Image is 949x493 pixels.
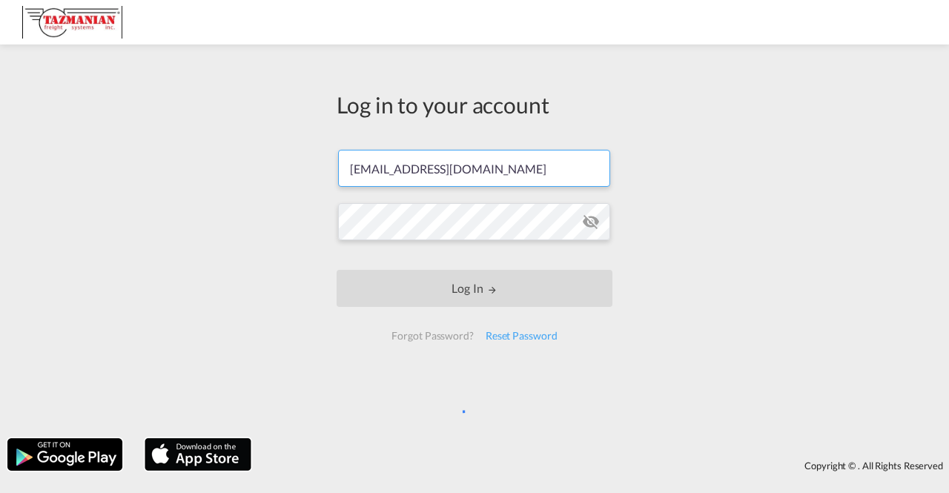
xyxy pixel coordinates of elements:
md-icon: icon-eye-off [582,213,600,231]
div: Log in to your account [337,89,612,120]
button: LOGIN [337,270,612,307]
img: apple.png [143,437,253,472]
div: Reset Password [480,322,563,349]
img: google.png [6,437,124,472]
input: Enter email/phone number [338,150,610,187]
img: a292c8e082cb11ee87a80f50be6e15c3.JPG [22,6,122,39]
div: Copyright © . All Rights Reserved [259,453,949,478]
div: Forgot Password? [386,322,479,349]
